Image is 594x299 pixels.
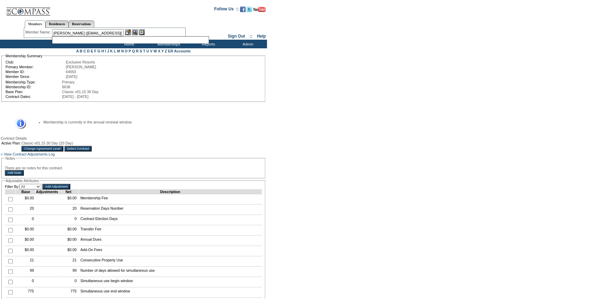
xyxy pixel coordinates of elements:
[6,85,61,89] td: Membership ID:
[165,49,167,53] a: Z
[62,80,75,84] span: Primary
[5,184,41,189] td: Filter By:
[79,190,262,194] td: Description
[6,90,61,94] td: Base Plan:
[58,205,78,215] td: 20
[45,20,69,28] a: Residences
[16,246,36,256] td: $0.00
[247,7,252,12] img: Follow us on Twitter
[6,74,65,79] td: Member Since:
[79,205,262,215] td: Reservation Days Number
[66,74,77,79] span: [DATE]
[62,94,88,99] span: [DATE] - [DATE]
[139,49,142,53] a: S
[80,49,82,53] a: B
[214,6,239,14] td: Follow Us ::
[16,190,36,194] td: Base
[76,49,79,53] a: A
[21,141,73,145] span: Classic v01.15 30 Day (20 Day)
[64,146,92,151] input: Select Contract
[58,267,78,277] td: 99
[58,190,78,194] td: Net
[16,277,36,287] td: 0
[6,65,65,69] td: Primary Member:
[58,287,78,298] td: 775
[16,267,36,277] td: 99
[58,194,78,205] td: $0.00
[161,49,164,53] a: Y
[143,49,145,53] a: T
[114,49,116,53] a: L
[43,120,255,124] li: Membership is currently in the annual renewal window.
[125,29,131,35] img: b_edit.gif
[154,49,157,53] a: W
[16,236,36,246] td: $0.00
[107,49,109,53] a: J
[42,184,70,189] input: Add Adjustment
[66,65,96,69] span: [PERSON_NAME]
[16,287,36,298] td: 775
[83,49,86,53] a: C
[16,256,36,267] td: 21
[1,136,266,140] div: Contract Details
[101,49,104,53] a: H
[228,34,245,39] a: Sign Out
[240,9,246,13] a: Become our fan on Facebook
[247,9,252,13] a: Follow us on Twitter
[94,49,96,53] a: F
[253,7,265,12] img: Subscribe to our YouTube Channel
[146,49,149,53] a: U
[62,85,70,89] span: 8638
[79,236,262,246] td: Annual Dues
[108,40,148,48] td: Home
[25,20,46,28] a: Members
[91,49,93,53] a: E
[5,54,43,58] legend: Membership Summary
[36,190,59,194] td: Adjustments
[69,20,94,28] a: Reservations
[87,49,90,53] a: D
[250,34,252,39] span: ::
[11,118,26,129] img: Information Message
[79,194,262,205] td: Membership Fee
[79,267,262,277] td: Number of days allowed for simultaneous use
[58,236,78,246] td: $0.00
[79,215,262,225] td: Contract Election Days
[132,29,138,35] img: View
[79,277,262,287] td: Simultaneous use begin window
[6,2,51,16] img: Compass Home
[110,49,113,53] a: K
[150,49,153,53] a: V
[188,40,227,48] td: Reports
[125,49,127,53] a: O
[16,205,36,215] td: 20
[240,7,246,12] img: Become our fan on Facebook
[25,29,52,35] div: Member Name:
[16,194,36,205] td: $0.00
[79,256,262,267] td: Consecutive Property Use
[117,49,120,53] a: M
[139,29,145,35] img: Reservations
[5,156,16,160] legend: Notes
[6,80,61,84] td: Membership Type:
[58,225,78,236] td: $0.00
[79,287,262,298] td: Simultaneous use end window
[16,225,36,236] td: $0.00
[105,49,106,53] a: I
[58,277,78,287] td: 0
[66,70,76,74] span: 64650
[21,146,63,151] input: Change Agreement Level
[79,225,262,236] td: Transfer Fee
[5,179,40,183] legend: Adjustable Attributes
[58,246,78,256] td: $0.00
[168,49,191,53] a: ER Accounts
[1,141,21,145] td: Active Plan:
[129,49,131,53] a: P
[5,166,63,170] span: There are no notes for this contract.
[158,49,160,53] a: X
[58,256,78,267] td: 21
[1,152,55,156] a: » View Contract Adjustments Log
[227,40,267,48] td: Admin
[79,246,262,256] td: Add-On Fees
[62,90,98,94] span: Classic v01.15 30 Day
